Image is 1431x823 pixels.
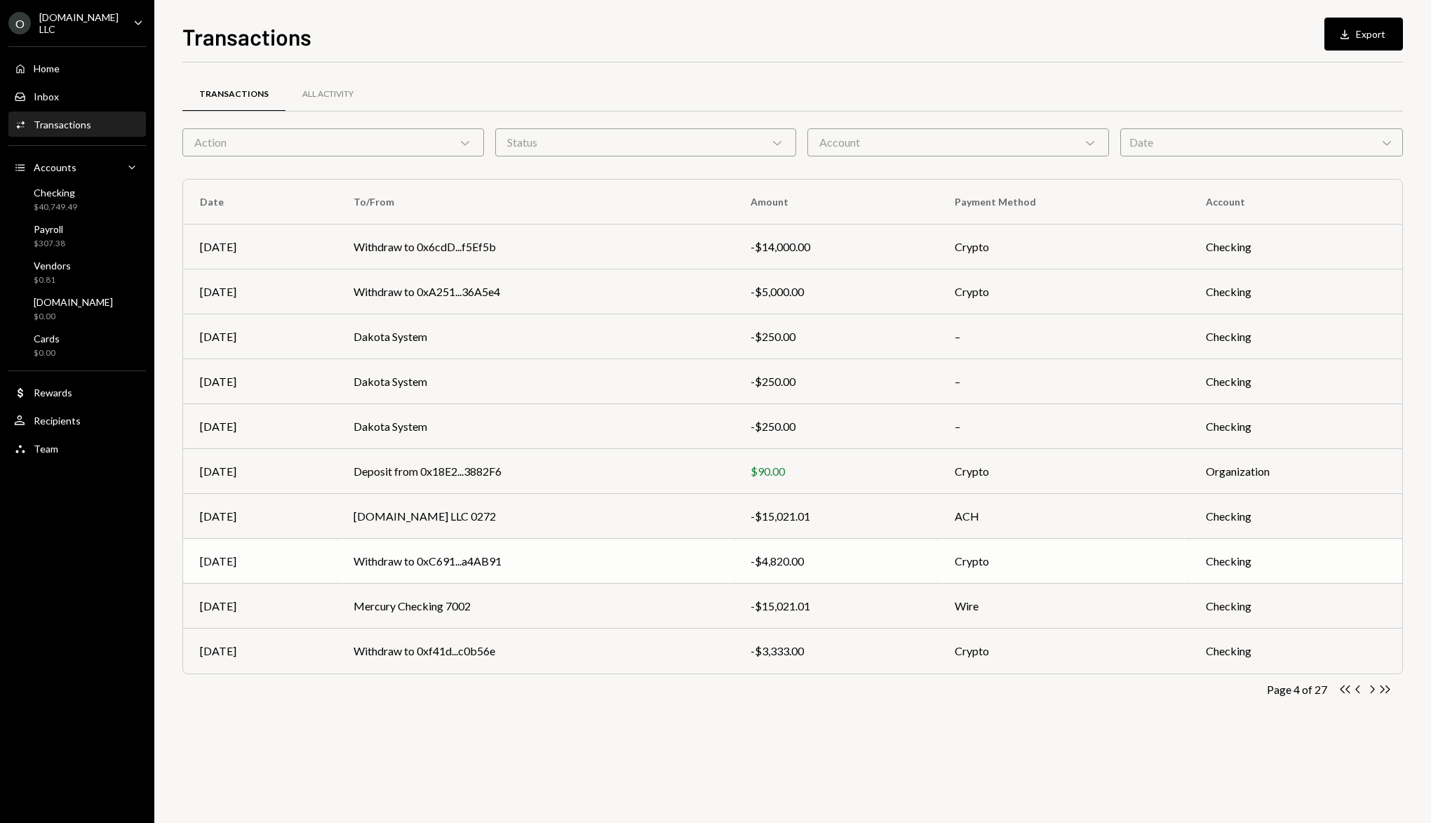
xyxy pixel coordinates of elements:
div: $90.00 [751,463,921,480]
div: [DATE] [200,508,320,525]
div: [DATE] [200,328,320,345]
div: $0.00 [34,347,60,359]
td: Checking [1189,269,1402,314]
th: To/From [337,180,734,225]
a: Inbox [8,83,146,109]
div: [DATE] [200,239,320,255]
div: Status [495,128,797,156]
td: Dakota System [337,359,734,404]
a: Home [8,55,146,81]
th: Account [1189,180,1402,225]
a: Rewards [8,380,146,405]
td: Checking [1189,404,1402,449]
td: – [938,404,1190,449]
td: Checking [1189,494,1402,539]
td: Crypto [938,539,1190,584]
div: [DOMAIN_NAME] LLC [39,11,122,35]
td: Checking [1189,225,1402,269]
td: Dakota System [337,404,734,449]
div: [DATE] [200,418,320,435]
th: Amount [734,180,938,225]
td: Crypto [938,225,1190,269]
td: Checking [1189,359,1402,404]
div: Checking [34,187,77,199]
div: Recipients [34,415,81,427]
div: [DATE] [200,643,320,660]
div: Action [182,128,484,156]
div: All Activity [302,88,354,100]
td: Checking [1189,629,1402,674]
td: Organization [1189,449,1402,494]
td: Checking [1189,539,1402,584]
div: Team [34,443,58,455]
div: Home [34,62,60,74]
a: Recipients [8,408,146,433]
div: Vendors [34,260,71,272]
td: Withdraw to 0xA251...36A5e4 [337,269,734,314]
div: [DATE] [200,373,320,390]
div: Account [807,128,1109,156]
div: -$14,000.00 [751,239,921,255]
td: Withdraw to 0xf41d...c0b56e [337,629,734,674]
div: -$15,021.01 [751,508,921,525]
div: -$15,021.01 [751,598,921,615]
td: – [938,314,1190,359]
div: -$4,820.00 [751,553,921,570]
td: Withdraw to 0xC691...a4AB91 [337,539,734,584]
div: Page 4 of 27 [1267,683,1327,696]
div: Transactions [34,119,91,131]
th: Payment Method [938,180,1190,225]
div: [DATE] [200,553,320,570]
div: -$250.00 [751,373,921,390]
a: Checking$40,749.49 [8,182,146,216]
div: Payroll [34,223,65,235]
td: Checking [1189,584,1402,629]
div: -$250.00 [751,328,921,345]
td: Crypto [938,269,1190,314]
td: Crypto [938,629,1190,674]
td: ACH [938,494,1190,539]
td: – [938,359,1190,404]
div: Transactions [199,88,269,100]
a: Payroll$307.38 [8,219,146,253]
td: [DOMAIN_NAME] LLC 0272 [337,494,734,539]
a: [DOMAIN_NAME]$0.00 [8,292,146,326]
td: Crypto [938,449,1190,494]
td: Deposit from 0x18E2...3882F6 [337,449,734,494]
div: Inbox [34,91,59,102]
div: -$5,000.00 [751,283,921,300]
div: O [8,12,31,34]
div: -$250.00 [751,418,921,435]
td: Checking [1189,314,1402,359]
a: Accounts [8,154,146,180]
th: Date [183,180,337,225]
div: [DOMAIN_NAME] [34,296,113,308]
a: Vendors$0.81 [8,255,146,289]
div: Rewards [34,387,72,399]
a: Transactions [182,76,285,112]
td: Mercury Checking 7002 [337,584,734,629]
a: Cards$0.00 [8,328,146,362]
div: [DATE] [200,463,320,480]
div: $0.00 [34,311,113,323]
div: [DATE] [200,598,320,615]
div: Accounts [34,161,76,173]
div: Date [1120,128,1403,156]
div: Cards [34,333,60,344]
div: $0.81 [34,274,71,286]
div: $40,749.49 [34,201,77,213]
div: $307.38 [34,238,65,250]
td: Wire [938,584,1190,629]
a: Transactions [8,112,146,137]
div: [DATE] [200,283,320,300]
td: Withdraw to 0x6cdD...f5Ef5b [337,225,734,269]
div: -$3,333.00 [751,643,921,660]
h1: Transactions [182,22,311,51]
a: Team [8,436,146,461]
button: Export [1324,18,1403,51]
a: All Activity [285,76,370,112]
td: Dakota System [337,314,734,359]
